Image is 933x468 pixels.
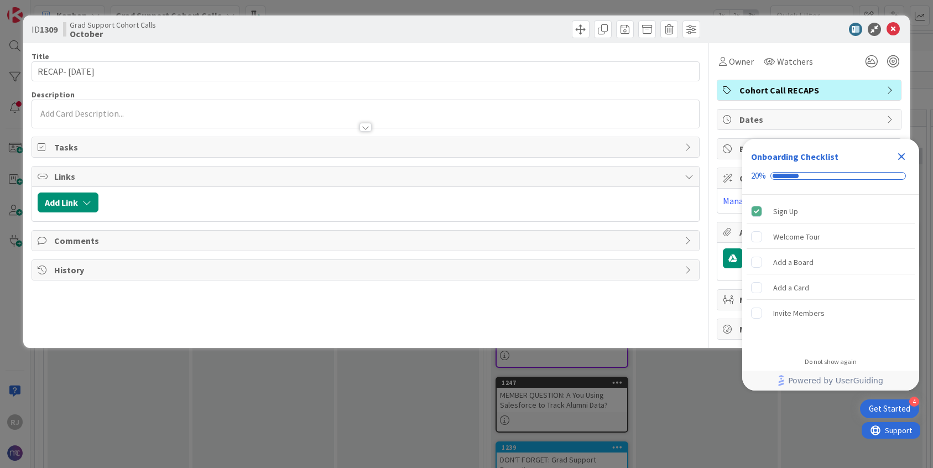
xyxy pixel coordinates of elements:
[773,256,814,269] div: Add a Board
[869,403,910,414] div: Get Started
[751,150,838,163] div: Onboarding Checklist
[739,323,881,336] span: Metrics
[748,371,914,391] a: Powered by UserGuiding
[32,61,700,81] input: type card name here...
[739,84,881,97] span: Cohort Call RECAPS
[893,148,910,165] div: Close Checklist
[747,301,915,325] div: Invite Members is incomplete.
[54,234,679,247] span: Comments
[70,29,156,38] b: October
[54,141,679,154] span: Tasks
[54,170,679,183] span: Links
[32,23,58,36] span: ID
[747,250,915,274] div: Add a Board is incomplete.
[742,139,919,391] div: Checklist Container
[773,306,825,320] div: Invite Members
[739,226,881,239] span: Attachments
[729,55,754,68] span: Owner
[739,293,881,306] span: Mirrors
[739,171,881,185] span: Custom Fields
[860,399,919,418] div: Open Get Started checklist, remaining modules: 4
[742,371,919,391] div: Footer
[773,230,820,243] div: Welcome Tour
[54,263,679,277] span: History
[70,20,156,29] span: Grad Support Cohort Calls
[909,397,919,407] div: 4
[32,51,49,61] label: Title
[32,90,75,100] span: Description
[38,193,98,212] button: Add Link
[723,195,808,206] a: Manage Custom Fields
[747,225,915,249] div: Welcome Tour is incomplete.
[747,199,915,223] div: Sign Up is complete.
[739,113,881,126] span: Dates
[773,281,809,294] div: Add a Card
[742,195,919,350] div: Checklist items
[40,24,58,35] b: 1309
[805,357,857,366] div: Do not show again
[23,2,50,15] span: Support
[751,171,910,181] div: Checklist progress: 20%
[747,275,915,300] div: Add a Card is incomplete.
[773,205,798,218] div: Sign Up
[739,142,881,155] span: Block
[751,171,766,181] div: 20%
[777,55,813,68] span: Watchers
[788,374,883,387] span: Powered by UserGuiding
